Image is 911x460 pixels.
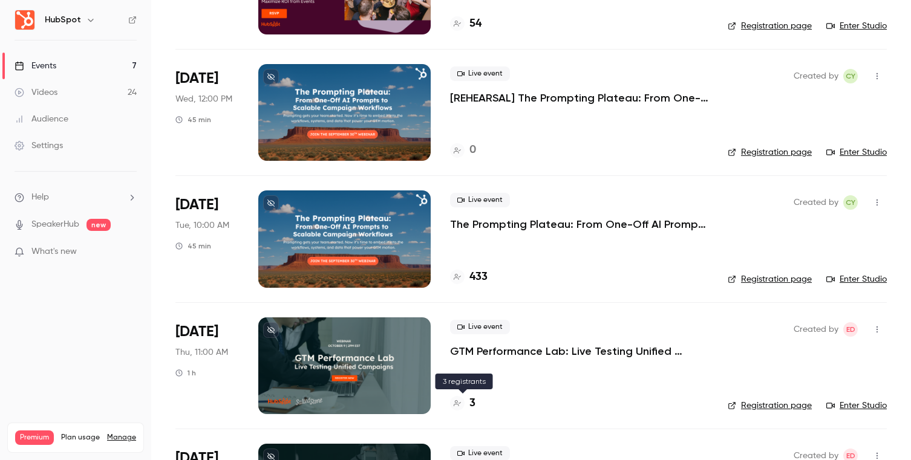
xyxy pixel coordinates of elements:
span: Live event [450,66,510,81]
a: Manage [107,433,136,442]
iframe: Noticeable Trigger [122,247,137,258]
span: Live event [450,320,510,334]
div: Settings [15,140,63,152]
a: Registration page [728,146,812,158]
a: Enter Studio [826,273,887,285]
span: Thu, 11:00 AM [175,346,228,358]
a: GTM Performance Lab: Live Testing Unified Campaigns [450,344,708,358]
div: Events [15,60,56,72]
div: Sep 30 Tue, 1:00 PM (America/New York) [175,190,239,287]
a: 0 [450,142,476,158]
div: Videos [15,86,57,99]
div: 45 min [175,241,211,251]
span: CY [846,69,855,83]
a: Registration page [728,273,812,285]
span: [DATE] [175,322,218,342]
a: 54 [450,16,482,32]
span: [DATE] [175,69,218,88]
span: Created by [794,69,838,83]
a: Enter Studio [826,146,887,158]
h6: HubSpot [45,14,81,26]
span: Celine Yung [843,195,858,210]
span: Celine Yung [843,69,858,83]
span: Help [31,191,49,204]
a: Enter Studio [826,20,887,32]
div: 45 min [175,115,211,125]
h4: 54 [469,16,482,32]
span: What's new [31,245,77,258]
span: Elika Dizechi [843,322,858,337]
a: SpeakerHub [31,218,79,231]
span: Wed, 12:00 PM [175,93,232,105]
a: Registration page [728,400,812,412]
span: Created by [794,322,838,337]
span: Created by [794,195,838,210]
h4: 3 [469,395,475,412]
span: CY [846,195,855,210]
h4: 0 [469,142,476,158]
div: Oct 9 Thu, 2:00 PM (America/New York) [175,317,239,414]
span: Premium [15,430,54,445]
li: help-dropdown-opener [15,191,137,204]
span: Plan usage [61,433,100,442]
span: Tue, 10:00 AM [175,219,229,232]
span: Live event [450,193,510,207]
a: 433 [450,269,488,285]
a: Enter Studio [826,400,887,412]
div: Sep 24 Wed, 3:00 PM (America/New York) [175,64,239,161]
img: HubSpot [15,10,34,30]
a: 3 [450,395,475,412]
a: Registration page [728,20,812,32]
div: Audience [15,113,68,125]
span: [DATE] [175,195,218,215]
a: [REHEARSAL] The Prompting Plateau: From One-Off AI Prompts to Scalable Campaign Workflows [450,91,708,105]
h4: 433 [469,269,488,285]
div: 1 h [175,368,196,378]
span: new [87,219,111,231]
span: ED [846,322,855,337]
a: The Prompting Plateau: From One-Off AI Prompts to Scalable Campaign Workflows [450,217,708,232]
